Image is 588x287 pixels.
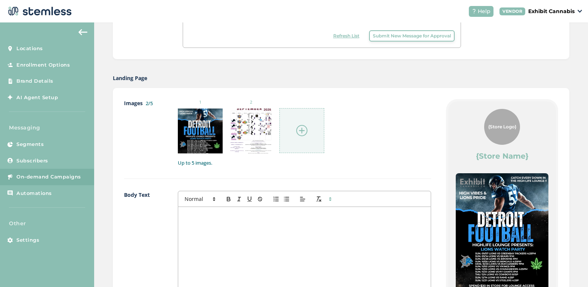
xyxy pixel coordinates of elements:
span: Automations [16,190,52,197]
button: Refresh List [329,30,363,42]
label: {Store Name} [476,151,529,161]
label: Images [124,99,163,167]
div: VENDOR [499,7,525,15]
small: 2 [229,99,273,106]
span: Subscribers [16,157,48,165]
img: icon_down-arrow-small-66adaf34.svg [578,10,582,13]
span: AI Agent Setup [16,94,58,101]
span: Enrollment Options [16,61,70,69]
img: 9k= [178,109,223,153]
span: {Store Logo} [488,123,516,130]
span: Submit New Message for Approval [373,33,451,39]
label: Landing Page [113,74,147,82]
p: Exhibit Cannabis [528,7,575,15]
span: Refresh List [333,33,359,39]
span: On-demand Campaigns [16,173,81,181]
img: logo-dark-0685b13c.svg [6,4,72,19]
img: Z [229,109,273,153]
span: Help [478,7,490,15]
label: 2/5 [146,100,153,107]
iframe: Chat Widget [551,251,588,287]
img: icon-help-white-03924b79.svg [472,9,476,13]
small: 1 [178,99,223,106]
span: Settings [16,236,39,244]
img: icon-circle-plus-45441306.svg [296,125,307,136]
button: Submit New Message for Approval [369,30,455,42]
span: Brand Details [16,77,53,85]
label: Up to 5 images. [178,159,431,167]
span: Segments [16,141,44,148]
span: Locations [16,45,43,52]
img: icon-arrow-back-accent-c549486e.svg [78,29,87,35]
